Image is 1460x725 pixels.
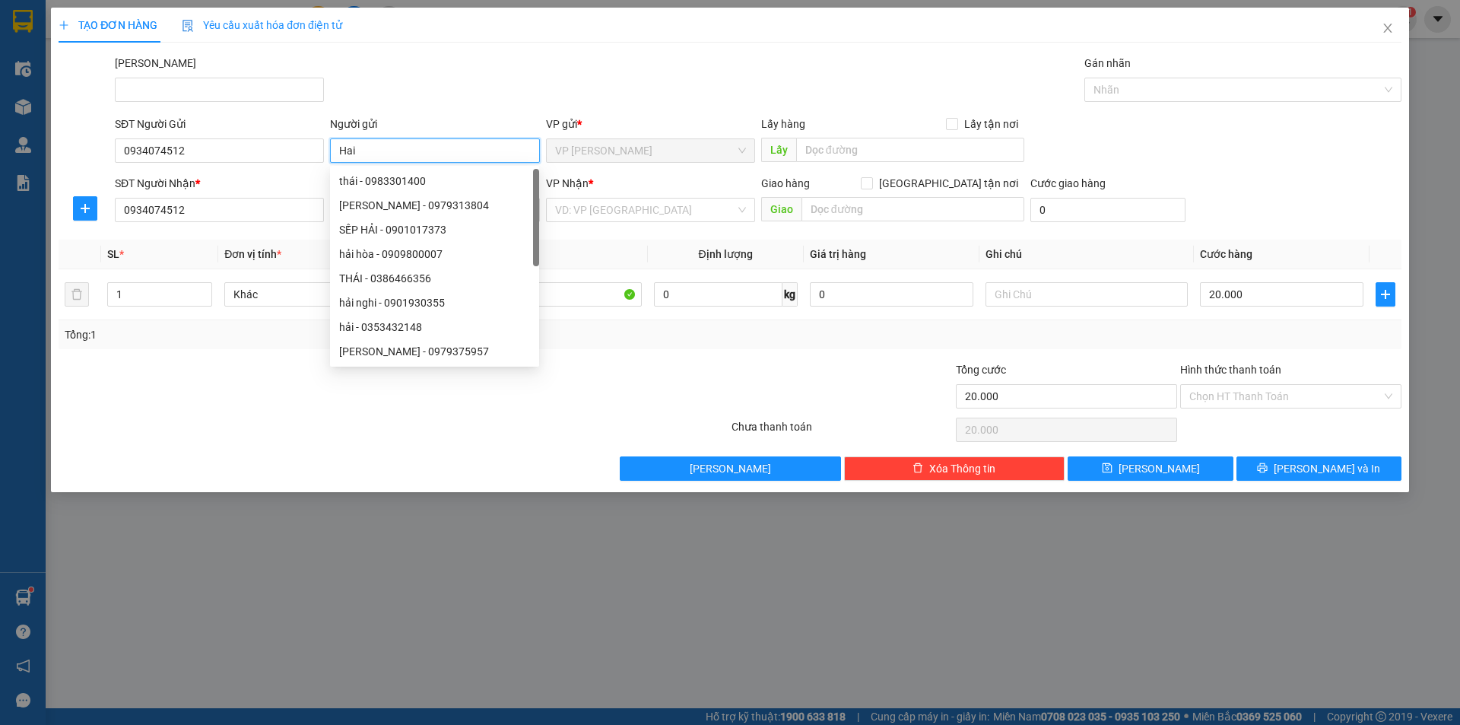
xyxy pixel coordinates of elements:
[979,240,1194,269] th: Ghi chú
[1102,463,1112,475] span: save
[115,57,196,69] label: Mã ĐH
[929,460,995,477] span: Xóa Thông tin
[782,282,798,307] span: kg
[330,218,539,242] div: SẾP HẢI - 0901017373
[107,248,119,260] span: SL
[339,246,530,262] div: hải hòa - 0909800007
[844,456,1065,481] button: deleteXóa Thông tin
[796,138,1024,162] input: Dọc đường
[330,315,539,339] div: hải - 0353432148
[74,202,97,215] span: plus
[555,139,746,162] span: VP Phạm Ngũ Lão
[65,326,563,343] div: Tổng: 1
[339,343,530,360] div: [PERSON_NAME] - 0979375957
[1119,460,1200,477] span: [PERSON_NAME]
[730,418,954,445] div: Chưa thanh toán
[65,282,89,307] button: delete
[330,242,539,266] div: hải hòa - 0909800007
[873,175,1024,192] span: [GEOGRAPHIC_DATA] tận nơi
[339,270,530,287] div: THÁI - 0386466356
[1084,57,1131,69] label: Gán nhãn
[439,282,641,307] input: VD: Bàn, Ghế
[1030,198,1185,222] input: Cước giao hàng
[1376,282,1395,307] button: plus
[958,116,1024,132] span: Lấy tận nơi
[330,339,539,364] div: sơn hải - 0979375957
[690,460,771,477] span: [PERSON_NAME]
[1376,288,1395,300] span: plus
[233,283,417,306] span: Khác
[1236,456,1401,481] button: printer[PERSON_NAME] và In
[620,456,841,481] button: [PERSON_NAME]
[810,248,866,260] span: Giá trị hàng
[339,319,530,335] div: hải - 0353432148
[912,463,923,475] span: delete
[761,118,805,130] span: Lấy hàng
[115,175,324,192] div: SĐT Người Nhận
[801,197,1024,221] input: Dọc đường
[1030,177,1106,189] label: Cước giao hàng
[1257,463,1268,475] span: printer
[546,116,755,132] div: VP gửi
[761,177,810,189] span: Giao hàng
[1180,364,1281,376] label: Hình thức thanh toán
[546,177,589,189] span: VP Nhận
[182,20,194,32] img: icon
[115,78,324,102] input: Mã ĐH
[182,19,342,31] span: Yêu cầu xuất hóa đơn điện tử
[330,291,539,315] div: hải nghi - 0901930355
[73,196,97,221] button: plus
[1068,456,1233,481] button: save[PERSON_NAME]
[339,197,530,214] div: [PERSON_NAME] - 0979313804
[956,364,1006,376] span: Tổng cước
[761,138,796,162] span: Lấy
[339,221,530,238] div: SẾP HẢI - 0901017373
[339,294,530,311] div: hải nghi - 0901930355
[985,282,1188,307] input: Ghi Chú
[1274,460,1380,477] span: [PERSON_NAME] và In
[330,266,539,291] div: THÁI - 0386466356
[115,116,324,132] div: SĐT Người Gửi
[699,248,753,260] span: Định lượng
[761,197,801,221] span: Giao
[1382,22,1394,34] span: close
[339,173,530,189] div: thái - 0983301400
[59,19,157,31] span: TẠO ĐƠN HÀNG
[810,282,973,307] input: 0
[1366,8,1409,50] button: Close
[330,193,539,218] div: Bùi Thái Hạnh - 0979313804
[330,116,539,132] div: Người gửi
[1200,248,1252,260] span: Cước hàng
[330,169,539,193] div: thái - 0983301400
[59,20,69,30] span: plus
[224,248,281,260] span: Đơn vị tính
